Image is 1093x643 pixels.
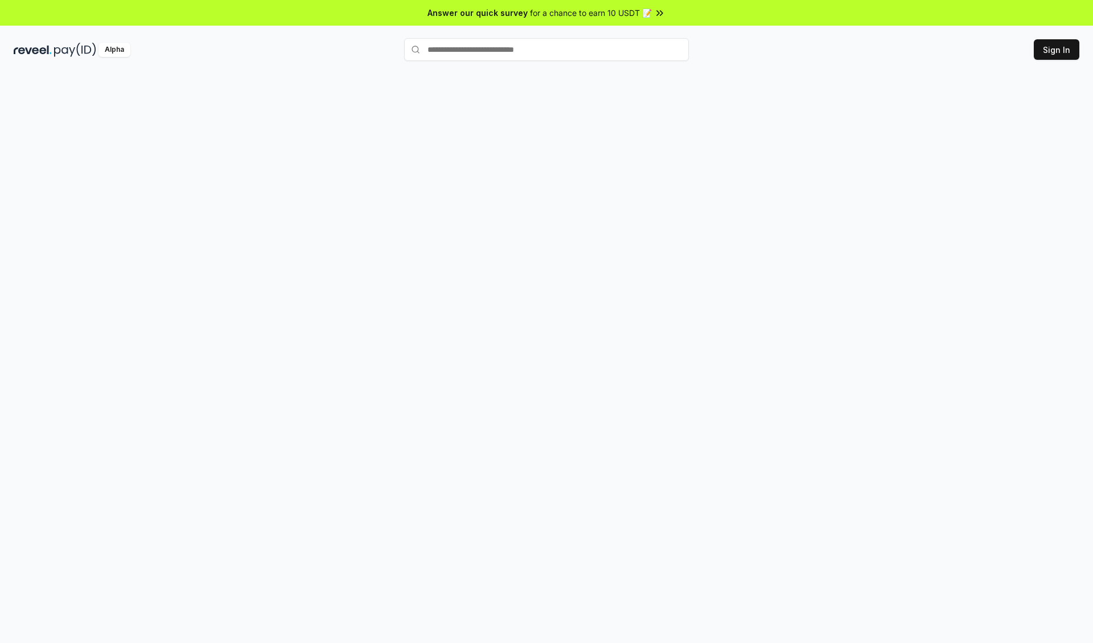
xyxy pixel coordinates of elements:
img: pay_id [54,43,96,57]
img: reveel_dark [14,43,52,57]
span: Answer our quick survey [428,7,528,19]
div: Alpha [98,43,130,57]
button: Sign In [1034,39,1079,60]
span: for a chance to earn 10 USDT 📝 [530,7,652,19]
